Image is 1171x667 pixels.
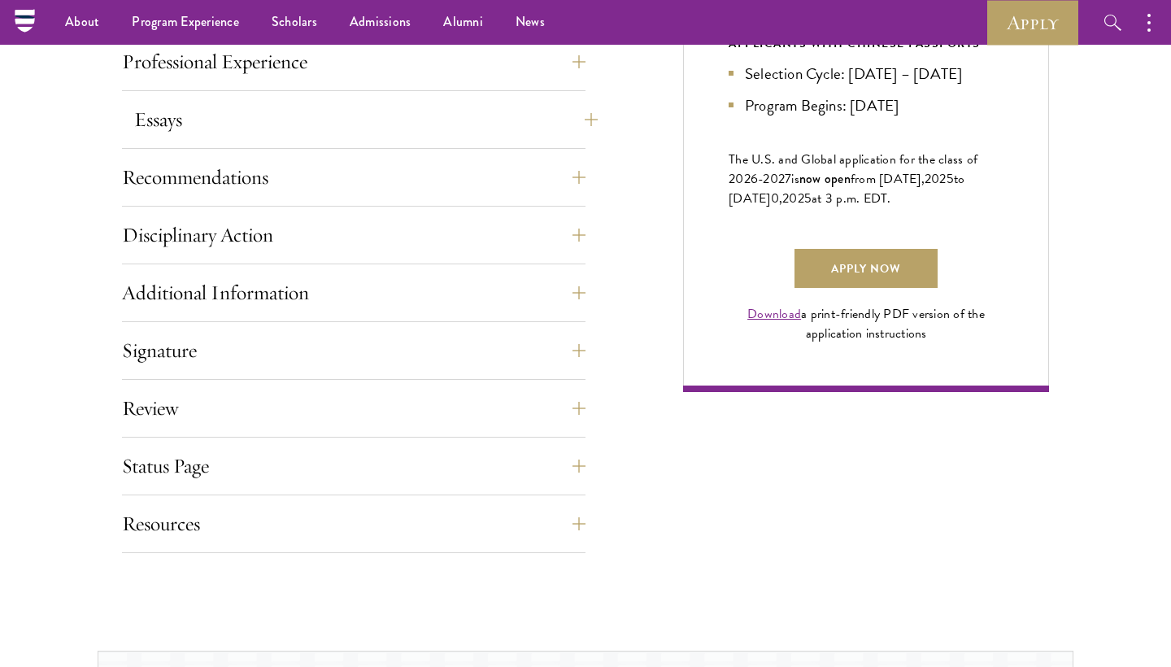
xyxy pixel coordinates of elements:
[122,389,585,428] button: Review
[758,169,785,189] span: -202
[771,189,779,208] span: 0
[747,304,801,324] a: Download
[122,331,585,370] button: Signature
[782,189,804,208] span: 202
[729,150,977,189] span: The U.S. and Global application for the class of 202
[122,447,585,486] button: Status Page
[122,504,585,543] button: Resources
[794,249,938,288] a: Apply Now
[751,169,758,189] span: 6
[785,169,791,189] span: 7
[799,169,851,188] span: now open
[812,189,891,208] span: at 3 p.m. EDT.
[925,169,947,189] span: 202
[779,189,782,208] span: ,
[122,273,585,312] button: Additional Information
[729,304,1003,343] div: a print-friendly PDF version of the application instructions
[851,169,925,189] span: from [DATE],
[729,62,1003,85] li: Selection Cycle: [DATE] – [DATE]
[122,158,585,197] button: Recommendations
[804,189,812,208] span: 5
[729,169,964,208] span: to [DATE]
[134,100,598,139] button: Essays
[122,216,585,255] button: Disciplinary Action
[791,169,799,189] span: is
[947,169,954,189] span: 5
[122,42,585,81] button: Professional Experience
[729,94,1003,117] li: Program Begins: [DATE]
